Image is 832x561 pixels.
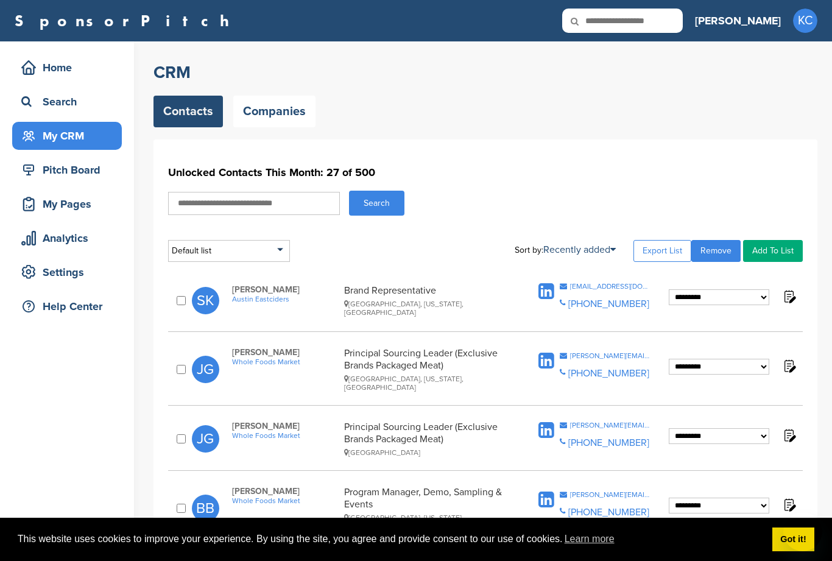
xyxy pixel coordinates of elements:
span: [PERSON_NAME] [232,421,339,431]
a: Home [12,54,122,82]
div: Help Center [18,295,122,317]
div: [PERSON_NAME][EMAIL_ADDRESS][PERSON_NAME][DOMAIN_NAME] [570,491,651,498]
img: Notes [781,289,797,304]
span: This website uses cookies to improve your experience. By using the site, you agree and provide co... [18,530,763,548]
div: [GEOGRAPHIC_DATA], [US_STATE], [GEOGRAPHIC_DATA] [344,375,511,392]
a: [PHONE_NUMBER] [568,437,649,449]
span: SK [192,287,219,314]
a: Whole Foods Market [232,431,339,440]
a: Export List [633,240,691,262]
a: Add To List [743,240,803,262]
span: BB [192,495,219,522]
a: Pitch Board [12,156,122,184]
span: [PERSON_NAME] [232,347,339,358]
a: SponsorPitch [15,13,237,29]
div: Principal Sourcing Leader (Exclusive Brands Packaged Meat) [344,421,511,457]
span: JG [192,425,219,453]
a: [PHONE_NUMBER] [568,506,649,518]
div: Sort by: [515,245,616,255]
a: Companies [233,96,316,127]
iframe: Button to launch messaging window [783,512,822,551]
a: Recently added [543,244,616,256]
span: KC [793,9,817,33]
a: [PERSON_NAME] [695,7,781,34]
div: Principal Sourcing Leader (Exclusive Brands Packaged Meat) [344,347,511,392]
a: [PHONE_NUMBER] [568,298,649,310]
div: Search [18,91,122,113]
a: [PHONE_NUMBER] [568,367,649,379]
a: learn more about cookies [563,530,616,548]
img: Notes [781,358,797,373]
a: My CRM [12,122,122,150]
h1: Unlocked Contacts This Month: 27 of 500 [168,161,803,183]
span: [PERSON_NAME] [232,486,339,496]
a: Austin Eastciders [232,295,339,303]
a: Analytics [12,224,122,252]
a: dismiss cookie message [772,527,814,552]
div: [PERSON_NAME][EMAIL_ADDRESS][PERSON_NAME][DOMAIN_NAME] [570,422,651,429]
a: Settings [12,258,122,286]
span: [PERSON_NAME] [232,284,339,295]
div: [EMAIL_ADDRESS][DOMAIN_NAME] [570,283,651,290]
img: Notes [781,428,797,443]
div: Default list [168,240,290,262]
h3: [PERSON_NAME] [695,12,781,29]
a: My Pages [12,190,122,218]
span: JG [192,356,219,383]
a: Whole Foods Market [232,358,339,366]
a: Whole Foods Market [232,496,339,505]
div: Settings [18,261,122,283]
div: [GEOGRAPHIC_DATA], [US_STATE], [GEOGRAPHIC_DATA] [344,513,511,531]
div: Pitch Board [18,159,122,181]
div: Brand Representative [344,284,511,317]
img: Notes [781,497,797,512]
div: Program Manager, Demo, Sampling & Events [344,486,511,531]
div: [GEOGRAPHIC_DATA] [344,448,511,457]
a: Remove [691,240,741,262]
div: My Pages [18,193,122,215]
a: Help Center [12,292,122,320]
div: [PERSON_NAME][EMAIL_ADDRESS][PERSON_NAME][DOMAIN_NAME] [570,352,651,359]
h2: CRM [153,62,817,83]
div: My CRM [18,125,122,147]
a: Contacts [153,96,223,127]
div: [GEOGRAPHIC_DATA], [US_STATE], [GEOGRAPHIC_DATA] [344,300,511,317]
div: Analytics [18,227,122,249]
button: Search [349,191,404,216]
a: Search [12,88,122,116]
div: Home [18,57,122,79]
